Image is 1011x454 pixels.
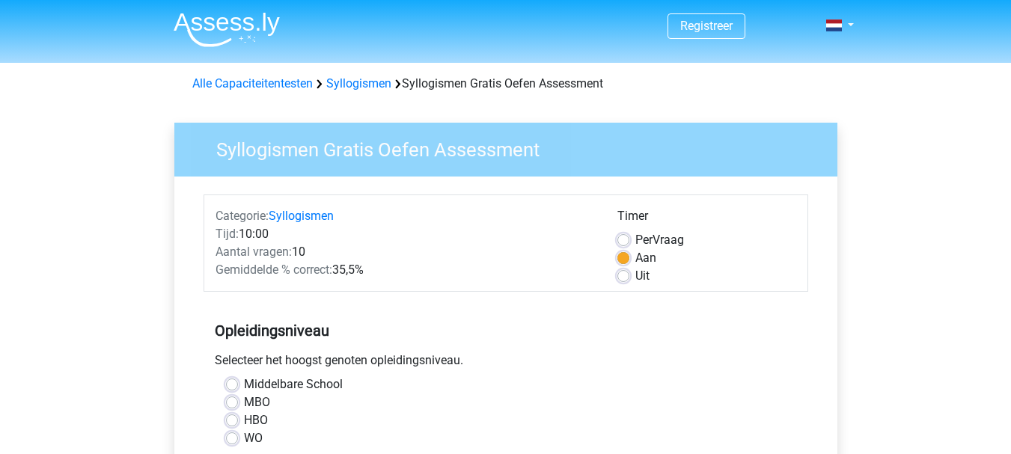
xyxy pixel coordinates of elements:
div: 35,5% [204,261,606,279]
label: MBO [244,393,270,411]
h5: Opleidingsniveau [215,316,797,346]
div: Syllogismen Gratis Oefen Assessment [186,75,825,93]
div: Selecteer het hoogst genoten opleidingsniveau. [204,352,808,375]
div: 10 [204,243,606,261]
label: Vraag [635,231,684,249]
label: WO [244,429,263,447]
h3: Syllogismen Gratis Oefen Assessment [198,132,826,162]
label: HBO [244,411,268,429]
div: Timer [617,207,796,231]
span: Per [635,233,653,247]
span: Aantal vragen: [216,245,292,259]
img: Assessly [174,12,280,47]
div: 10:00 [204,225,606,243]
span: Gemiddelde % correct: [216,263,332,277]
label: Aan [635,249,656,267]
a: Alle Capaciteitentesten [192,76,313,91]
label: Middelbare School [244,375,343,393]
label: Uit [635,267,650,285]
a: Syllogismen [326,76,391,91]
span: Tijd: [216,227,239,241]
a: Syllogismen [269,209,334,223]
a: Registreer [680,19,733,33]
span: Categorie: [216,209,269,223]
